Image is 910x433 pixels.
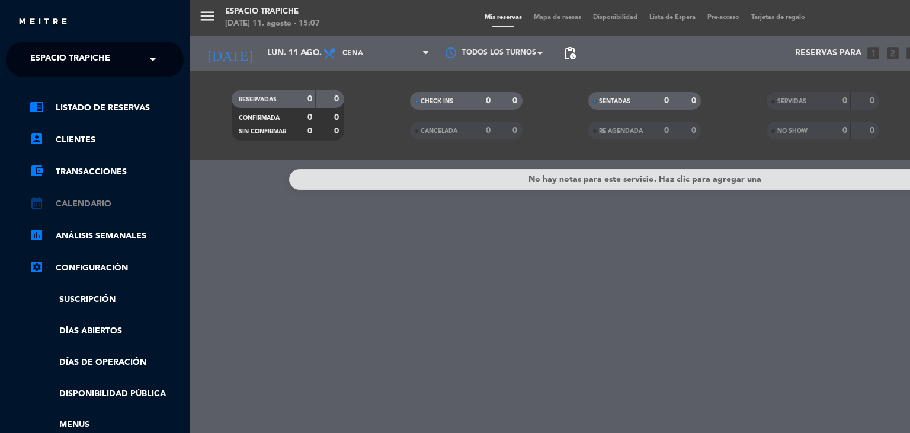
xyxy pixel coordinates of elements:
i: account_balance_wallet [30,164,44,178]
a: Disponibilidad pública [30,387,184,401]
a: Suscripción [30,293,184,307]
a: Días de Operación [30,356,184,370]
a: chrome_reader_modeListado de Reservas [30,101,184,115]
span: Espacio Trapiche [30,47,110,72]
a: assessmentANÁLISIS SEMANALES [30,229,184,243]
span: pending_actions [563,46,577,61]
i: chrome_reader_mode [30,100,44,114]
img: MEITRE [18,18,68,27]
i: settings_applications [30,260,44,274]
a: Días abiertos [30,324,184,338]
a: account_balance_walletTransacciones [30,165,184,179]
i: assessment [30,228,44,242]
a: account_boxClientes [30,133,184,147]
a: Menus [30,418,184,432]
i: calendar_month [30,196,44,210]
a: calendar_monthCalendario [30,197,184,211]
i: account_box [30,132,44,146]
a: Configuración [30,261,184,275]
